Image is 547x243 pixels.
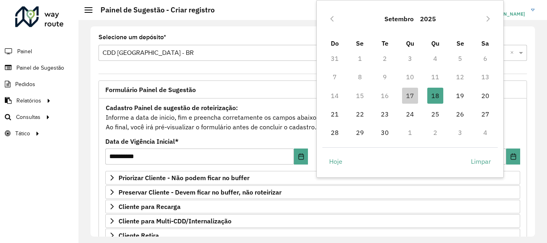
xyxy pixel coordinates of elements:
[422,123,448,142] td: 2
[347,105,372,123] td: 22
[119,203,181,210] span: Cliente para Recarga
[473,123,498,142] td: 4
[422,86,448,105] td: 18
[452,106,468,122] span: 26
[322,68,348,86] td: 7
[372,123,398,142] td: 30
[105,86,196,93] span: Formulário Painel de Sugestão
[473,105,498,123] td: 27
[448,86,473,105] td: 19
[356,39,364,47] span: Se
[106,104,238,112] strong: Cadastro Painel de sugestão de roteirização:
[322,86,348,105] td: 14
[448,49,473,68] td: 5
[377,125,393,141] span: 30
[402,106,418,122] span: 24
[422,49,448,68] td: 4
[99,32,166,42] label: Selecione um depósito
[457,39,464,47] span: Se
[105,102,520,132] div: Informe a data de inicio, fim e preencha corretamente os campos abaixo. Ao final, você irá pré-vi...
[372,105,398,123] td: 23
[448,105,473,123] td: 26
[422,105,448,123] td: 25
[119,189,282,195] span: Preservar Cliente - Devem ficar no buffer, não roteirizar
[347,86,372,105] td: 15
[372,68,398,86] td: 9
[431,39,439,47] span: Qu
[105,229,520,242] a: Cliente Retira
[477,88,493,104] span: 20
[473,86,498,105] td: 20
[322,123,348,142] td: 28
[105,214,520,228] a: Cliente para Multi-CDD/Internalização
[17,47,32,56] span: Painel
[398,68,423,86] td: 10
[398,86,423,105] td: 17
[481,39,489,47] span: Sa
[406,39,414,47] span: Qu
[119,175,249,181] span: Priorizar Cliente - Não podem ficar no buffer
[471,157,491,166] span: Limpar
[372,49,398,68] td: 2
[119,232,159,239] span: Cliente Retira
[93,6,215,14] h2: Painel de Sugestão - Criar registro
[294,149,308,165] button: Choose Date
[382,39,388,47] span: Te
[464,153,498,169] button: Limpar
[322,105,348,123] td: 21
[452,88,468,104] span: 19
[398,105,423,123] td: 24
[105,137,179,146] label: Data de Vigência Inicial
[372,86,398,105] td: 16
[119,218,231,224] span: Cliente para Multi-CDD/Internalização
[510,48,517,58] span: Clear all
[506,149,520,165] button: Choose Date
[15,129,30,138] span: Tático
[347,68,372,86] td: 8
[398,49,423,68] td: 3
[322,49,348,68] td: 31
[16,96,41,105] span: Relatórios
[326,12,338,25] button: Previous Month
[322,153,349,169] button: Hoje
[402,88,418,104] span: 17
[16,113,40,121] span: Consultas
[417,9,439,28] button: Choose Year
[105,200,520,213] a: Cliente para Recarga
[331,39,339,47] span: Do
[398,123,423,142] td: 1
[422,68,448,86] td: 11
[347,123,372,142] td: 29
[15,80,35,88] span: Pedidos
[105,171,520,185] a: Priorizar Cliente - Não podem ficar no buffer
[329,157,342,166] span: Hoje
[448,123,473,142] td: 3
[482,12,495,25] button: Next Month
[327,106,343,122] span: 21
[427,106,443,122] span: 25
[448,68,473,86] td: 12
[381,9,417,28] button: Choose Month
[105,185,520,199] a: Preservar Cliente - Devem ficar no buffer, não roteirizar
[327,125,343,141] span: 28
[347,49,372,68] td: 1
[377,106,393,122] span: 23
[477,106,493,122] span: 27
[473,49,498,68] td: 6
[352,125,368,141] span: 29
[427,88,443,104] span: 18
[16,64,64,72] span: Painel de Sugestão
[352,106,368,122] span: 22
[473,68,498,86] td: 13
